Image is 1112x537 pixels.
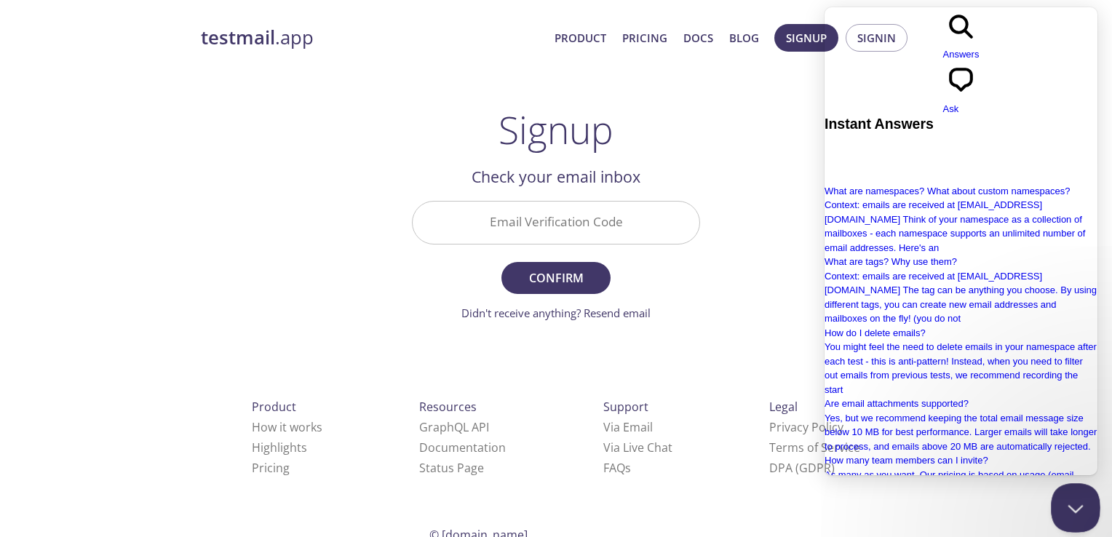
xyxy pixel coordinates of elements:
[729,28,759,47] a: Blog
[517,268,595,288] span: Confirm
[683,28,713,47] a: Docs
[501,262,611,294] button: Confirm
[412,164,700,189] h2: Check your email inbox
[499,108,613,151] h1: Signup
[419,419,489,435] a: GraphQL API
[252,460,290,476] a: Pricing
[461,306,651,320] a: Didn't receive anything? Resend email
[622,28,667,47] a: Pricing
[603,439,672,456] a: Via Live Chat
[769,439,860,456] a: Terms of Service
[419,439,506,456] a: Documentation
[769,419,843,435] a: Privacy Policy
[555,28,606,47] a: Product
[201,25,543,50] a: testmail.app
[786,28,827,47] span: Signup
[252,419,322,435] a: How it works
[252,399,296,415] span: Product
[769,460,835,476] a: DPA (GDPR)
[603,419,653,435] a: Via Email
[769,399,798,415] span: Legal
[774,24,838,52] button: Signup
[603,399,648,415] span: Support
[603,460,631,476] a: FAQ
[419,460,484,476] a: Status Page
[252,439,307,456] a: Highlights
[201,25,275,50] strong: testmail
[1051,483,1100,533] iframe: Help Scout Beacon - Close
[825,7,1097,475] iframe: Help Scout Beacon - Live Chat, Contact Form, and Knowledge Base
[625,460,631,476] span: s
[419,399,477,415] span: Resources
